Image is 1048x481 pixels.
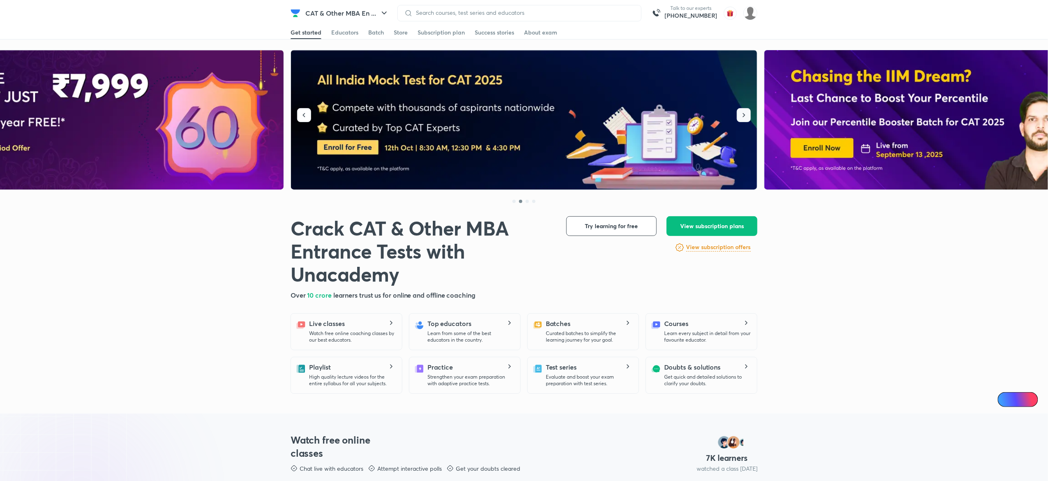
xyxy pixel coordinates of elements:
[648,5,665,21] img: call-us
[475,26,514,39] a: Success stories
[546,374,632,387] p: Evaluate and boost your exam preparation with test series.
[664,362,721,372] h5: Doubts & solutions
[333,291,476,299] span: learners trust us for online and offline coaching
[1011,396,1033,403] span: Ai Doubts
[427,319,471,328] h5: Top educators
[309,319,345,328] h5: Live classes
[291,291,307,299] span: Over
[291,216,553,285] h1: Crack CAT & Other MBA Entrance Tests with Unacademy
[309,330,395,343] p: Watch free online coaching classes by our best educators.
[418,28,465,37] div: Subscription plan
[665,12,717,20] a: [PHONE_NUMBER]
[998,392,1038,407] a: Ai Doubts
[291,8,300,18] img: Company Logo
[566,216,657,236] button: Try learning for free
[664,319,688,328] h5: Courses
[680,222,744,230] span: View subscription plans
[394,26,408,39] a: Store
[300,465,363,473] p: Chat live with educators
[300,5,394,21] button: CAT & Other MBA En ...
[664,374,750,387] p: Get quick and detailed solutions to clarify your doubts.
[706,453,748,463] h4: 7 K learners
[697,465,757,473] p: watched a class [DATE]
[546,319,570,328] h5: Batches
[307,291,333,299] span: 10 crore
[291,433,386,460] h3: Watch free online classes
[291,28,321,37] div: Get started
[418,26,465,39] a: Subscription plan
[585,222,638,230] span: Try learning for free
[667,216,757,236] button: View subscription plans
[456,465,520,473] p: Get your doubts cleared
[368,26,384,39] a: Batch
[331,26,358,39] a: Educators
[524,26,557,39] a: About exam
[394,28,408,37] div: Store
[686,243,751,252] a: View subscription offers
[1003,396,1009,403] img: Icon
[309,374,395,387] p: High quality lecture videos for the entire syllabus for all your subjects.
[743,6,757,20] img: Nilesh
[524,28,557,37] div: About exam
[665,5,717,12] p: Talk to our experts
[413,9,635,16] input: Search courses, test series and educators
[664,330,750,343] p: Learn every subject in detail from your favourite educator.
[377,465,442,473] p: Attempt interactive polls
[291,26,321,39] a: Get started
[427,330,514,343] p: Learn from some of the best educators in the country.
[546,330,632,343] p: Curated batches to simplify the learning journey for your goal.
[475,28,514,37] div: Success stories
[427,374,514,387] p: Strengthen your exam preparation with adaptive practice tests.
[309,362,331,372] h5: Playlist
[724,7,737,20] img: avatar
[331,28,358,37] div: Educators
[546,362,577,372] h5: Test series
[427,362,453,372] h5: Practice
[368,28,384,37] div: Batch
